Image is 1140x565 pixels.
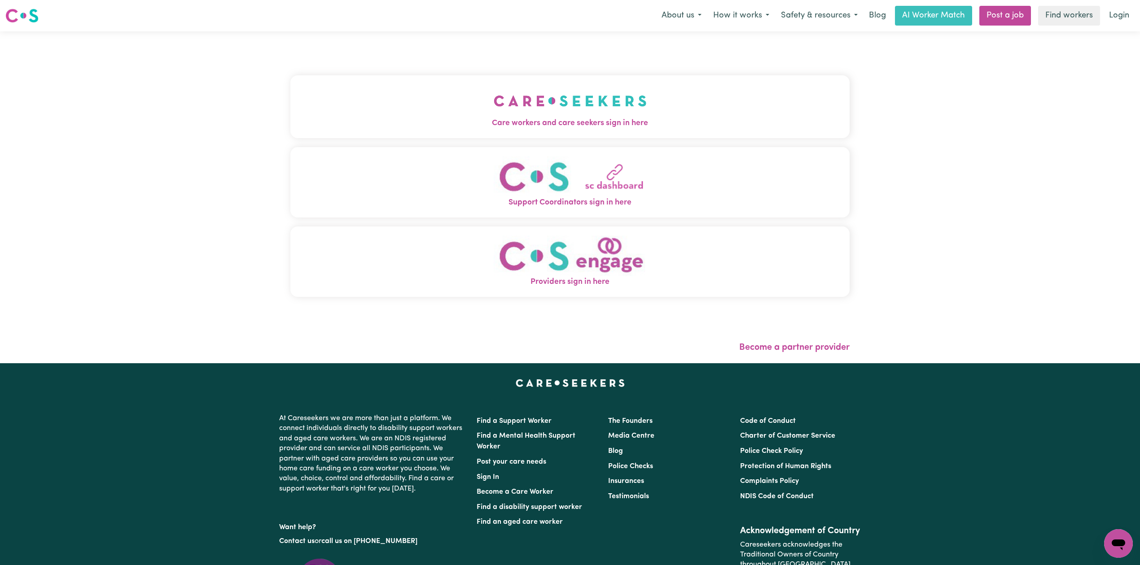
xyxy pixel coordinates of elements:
a: Insurances [608,478,644,485]
a: Protection of Human Rights [740,463,831,470]
p: At Careseekers we are more than just a platform. We connect individuals directly to disability su... [279,410,466,497]
a: Find a disability support worker [477,504,582,511]
h2: Acknowledgement of Country [740,526,861,536]
a: Police Checks [608,463,653,470]
a: Find workers [1038,6,1100,26]
a: AI Worker Match [895,6,972,26]
a: Post your care needs [477,458,546,465]
span: Providers sign in here [290,276,850,288]
button: Care workers and care seekers sign in here [290,75,850,138]
a: Find a Support Worker [477,417,552,425]
a: Blog [608,448,623,455]
a: Find an aged care worker [477,518,563,526]
a: Find a Mental Health Support Worker [477,432,575,450]
button: Providers sign in here [290,226,850,297]
a: Charter of Customer Service [740,432,835,439]
a: Become a Care Worker [477,488,553,495]
a: Careseekers logo [5,5,39,26]
button: Safety & resources [775,6,864,25]
a: The Founders [608,417,653,425]
a: Careseekers home page [516,379,625,387]
a: NDIS Code of Conduct [740,493,814,500]
a: Login [1104,6,1135,26]
button: Support Coordinators sign in here [290,147,850,217]
a: Post a job [979,6,1031,26]
button: About us [656,6,707,25]
iframe: Button to launch messaging window [1104,529,1133,558]
p: Want help? [279,519,466,532]
span: Support Coordinators sign in here [290,197,850,209]
a: call us on [PHONE_NUMBER] [321,538,417,545]
a: Police Check Policy [740,448,803,455]
a: Code of Conduct [740,417,796,425]
a: Complaints Policy [740,478,799,485]
img: Careseekers logo [5,8,39,24]
a: Blog [864,6,891,26]
a: Sign In [477,474,499,481]
a: Become a partner provider [739,343,850,352]
a: Testimonials [608,493,649,500]
span: Care workers and care seekers sign in here [290,117,850,129]
p: or [279,533,466,550]
a: Media Centre [608,432,654,439]
a: Contact us [279,538,315,545]
button: How it works [707,6,775,25]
